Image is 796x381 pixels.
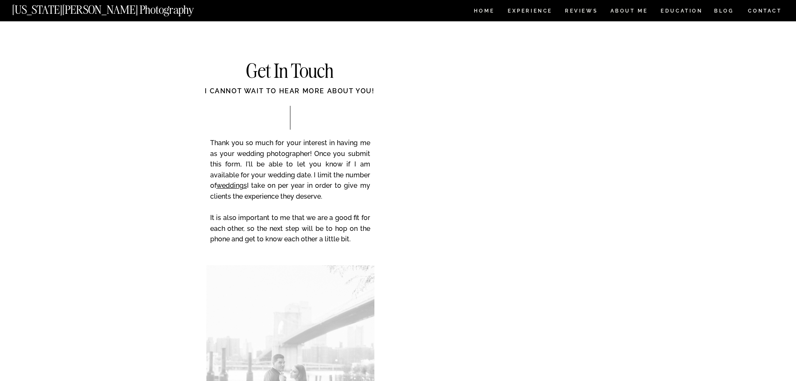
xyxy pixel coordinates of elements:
a: BLOG [714,8,734,15]
p: Thank you so much for your interest in having me as your wedding photographer! Once you submit th... [210,138,370,256]
a: HOME [472,8,496,15]
a: Experience [508,8,552,15]
a: ABOUT ME [610,8,648,15]
a: CONTACT [748,6,782,15]
a: [US_STATE][PERSON_NAME] Photography [12,4,222,11]
a: EDUCATION [660,8,704,15]
div: I cannot wait to hear more about you! [173,86,407,105]
a: REVIEWS [565,8,596,15]
a: weddings [216,182,247,189]
h2: Get In Touch [206,61,374,82]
